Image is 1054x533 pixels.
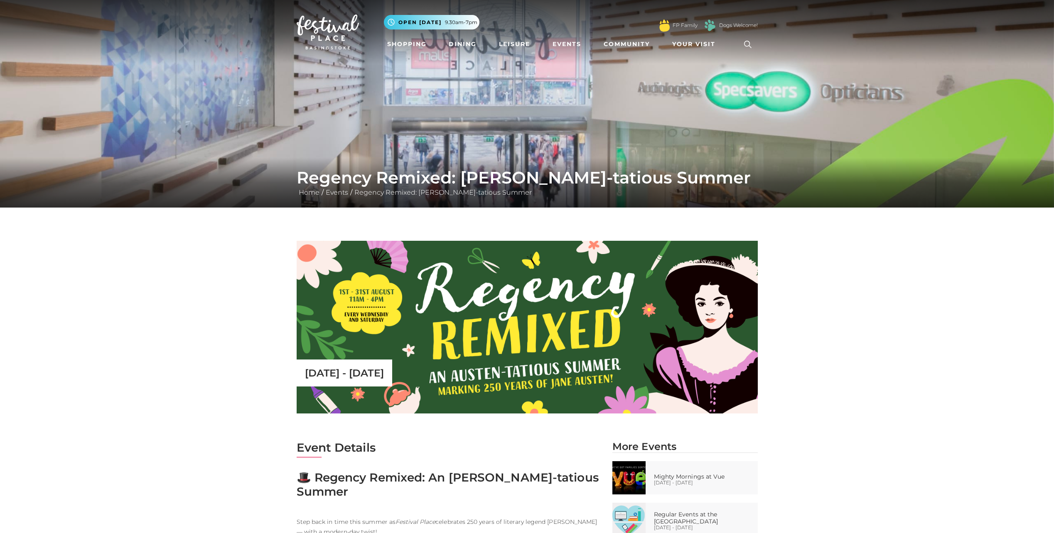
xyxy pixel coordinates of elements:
[396,518,435,526] em: Festival Place
[654,525,756,530] p: [DATE] - [DATE]
[719,22,758,29] a: Dogs Welcome!
[297,188,322,196] a: Home
[654,480,733,485] p: [DATE] - [DATE]
[290,168,764,198] div: / /
[297,168,758,188] h1: Regency Remixed: [PERSON_NAME]-tatious Summer
[673,22,698,29] a: FP Family
[398,19,442,26] span: Open [DATE]
[352,188,534,196] a: Regency Remixed: [PERSON_NAME]-tatious Summer
[669,37,723,52] a: Your Visit
[384,37,430,52] a: Shopping
[305,367,384,379] p: [DATE] - [DATE]
[654,473,733,480] p: Mighty Mornings at Vue
[445,37,480,52] a: Dining
[496,37,533,52] a: Leisure
[297,15,359,49] img: Festival Place Logo
[384,15,479,29] button: Open [DATE] 9.30am-7pm
[672,40,715,49] span: Your Visit
[654,511,756,525] p: Regular Events at the [GEOGRAPHIC_DATA]
[445,19,477,26] span: 9.30am-7pm
[549,37,585,52] a: Events
[297,440,600,455] h2: Event Details
[606,461,764,494] a: Mighty Mornings at Vue [DATE] - [DATE]
[600,37,653,52] a: Community
[297,470,600,499] h2: 🎩 Regency Remixed: An [PERSON_NAME]-tatious Summer
[612,440,758,452] h2: More Events
[324,188,350,196] a: Events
